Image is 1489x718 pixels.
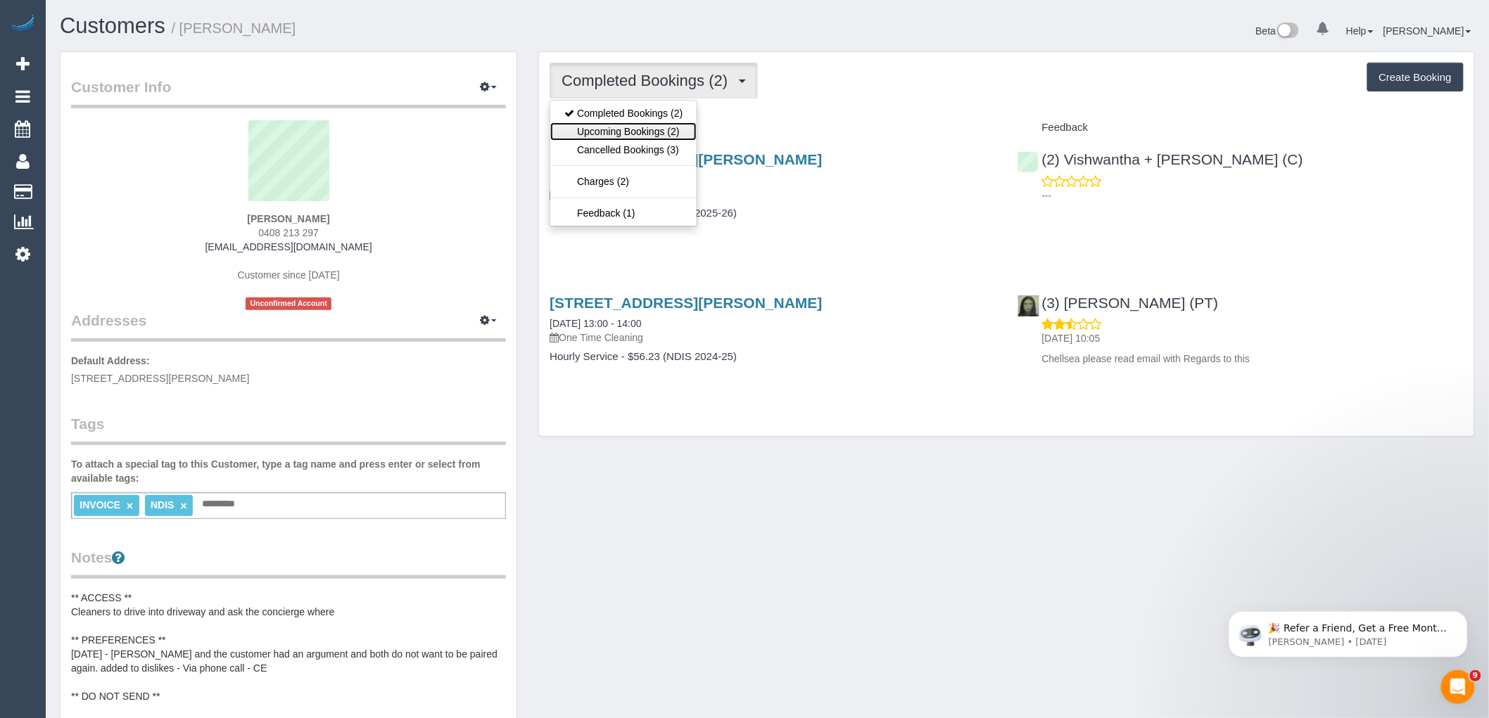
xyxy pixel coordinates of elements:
a: [STREET_ADDRESS][PERSON_NAME] [550,295,822,311]
span: 9 [1470,670,1481,681]
legend: Notes [71,547,506,579]
p: One Time Cleaning [550,331,996,345]
a: Cancelled Bookings (3) [550,141,697,159]
a: Feedback (1) [550,204,697,222]
a: Charges (2) [550,172,697,191]
small: / [PERSON_NAME] [172,20,296,36]
span: Customer since [DATE] [238,269,340,281]
img: (3) Brooke Godsell (PT) [1018,295,1039,316]
span: INVOICE [80,499,120,511]
a: [PERSON_NAME] [1383,25,1471,37]
h4: Hourly Service - $56.23 (NDIS 2024-25) [550,351,996,363]
legend: Customer Info [71,77,506,108]
p: One Time Cleaning [550,188,996,202]
img: New interface [1276,23,1299,41]
span: Completed Bookings (2) [562,72,735,89]
a: Help [1346,25,1374,37]
span: 🎉 Refer a Friend, Get a Free Month! 🎉 Love Automaid? Share the love! When you refer a friend who ... [61,41,241,192]
span: 0408 213 297 [258,227,319,238]
label: Default Address: [71,354,150,368]
a: (3) [PERSON_NAME] (PT) [1018,295,1219,311]
h4: Feedback [1018,122,1464,134]
label: To attach a special tag to this Customer, type a tag name and press enter or select from availabl... [71,457,506,485]
img: Automaid Logo [8,14,37,34]
strong: [PERSON_NAME] [247,213,329,224]
button: Create Booking [1367,63,1464,92]
a: Completed Bookings (2) [550,104,697,122]
h4: Hourly Service - $58.03 (NDIS 2025-26) [550,207,996,219]
span: NDIS [151,499,174,511]
a: [EMAIL_ADDRESS][DOMAIN_NAME] [205,241,372,252]
a: Beta [1256,25,1300,37]
p: Message from Ellie, sent 3d ago [61,54,243,67]
button: Completed Bookings (2) [550,63,758,98]
legend: Tags [71,414,506,445]
a: Customers [60,13,165,38]
iframe: Intercom live chat [1441,670,1475,704]
span: [STREET_ADDRESS][PERSON_NAME] [71,373,250,384]
p: --- [1042,188,1464,203]
h4: Service [550,122,996,134]
a: [DATE] 13:00 - 14:00 [550,318,641,329]
iframe: Intercom notifications message [1208,582,1489,680]
a: (2) Vishwantha + [PERSON_NAME] (C) [1018,151,1303,167]
a: Upcoming Bookings (2) [550,122,697,141]
p: [DATE] 10:05 [1042,331,1464,345]
span: Unconfirmed Account [246,297,331,309]
p: Chellsea please read email with Regards to this [1042,352,1464,366]
a: × [180,500,186,512]
a: × [127,500,133,512]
